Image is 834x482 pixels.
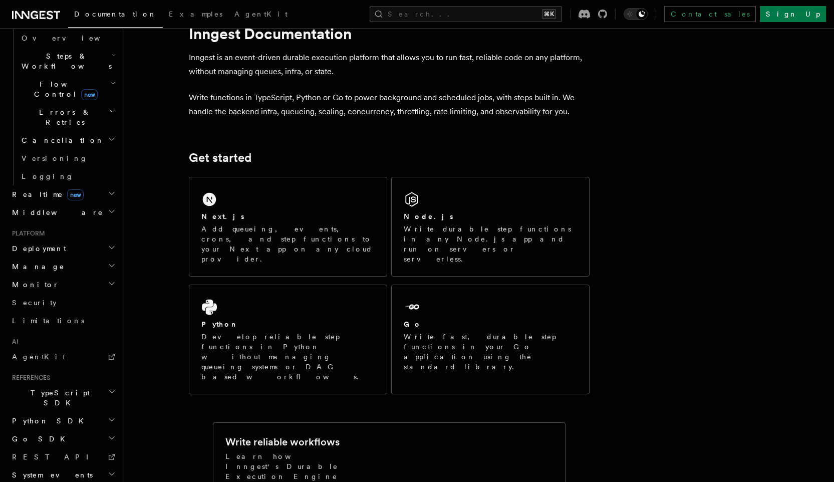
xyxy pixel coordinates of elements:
span: REST API [12,453,97,461]
a: Security [8,294,118,312]
h2: Python [201,319,238,329]
span: Limitations [12,317,84,325]
a: Sign Up [760,6,826,22]
span: Security [12,299,57,307]
span: AgentKit [12,353,65,361]
button: Steps & Workflows [18,47,118,75]
a: Next.jsAdd queueing, events, crons, and step functions to your Next app on any cloud provider. [189,177,387,277]
h2: Write reliable workflows [225,435,340,449]
span: AgentKit [234,10,288,18]
span: Cancellation [18,135,104,145]
a: Examples [163,3,228,27]
button: Realtimenew [8,185,118,203]
span: Steps & Workflows [18,51,112,71]
span: Documentation [74,10,157,18]
span: AI [8,338,19,346]
button: Go SDK [8,430,118,448]
span: Platform [8,229,45,237]
a: Versioning [18,149,118,167]
button: Manage [8,258,118,276]
button: TypeScript SDK [8,384,118,412]
button: Middleware [8,203,118,221]
button: Flow Controlnew [18,75,118,103]
span: Flow Control [18,79,110,99]
span: Monitor [8,280,59,290]
span: Versioning [22,154,88,162]
p: Write fast, durable step functions in your Go application using the standard library. [404,332,577,372]
a: REST API [8,448,118,466]
span: Errors & Retries [18,107,109,127]
span: References [8,374,50,382]
button: Toggle dark mode [624,8,648,20]
a: Documentation [68,3,163,28]
h1: Inngest Documentation [189,25,590,43]
a: Contact sales [664,6,756,22]
h2: Go [404,319,422,329]
p: Write functions in TypeScript, Python or Go to power background and scheduled jobs, with steps bu... [189,91,590,119]
span: new [81,89,98,100]
a: GoWrite fast, durable step functions in your Go application using the standard library. [391,285,590,394]
span: Deployment [8,244,66,254]
button: Deployment [8,239,118,258]
button: Cancellation [18,131,118,149]
a: Logging [18,167,118,185]
span: Examples [169,10,222,18]
a: Limitations [8,312,118,330]
kbd: ⌘K [542,9,556,19]
h2: Next.js [201,211,244,221]
span: Go SDK [8,434,71,444]
span: Overview [22,34,125,42]
span: Python SDK [8,416,90,426]
span: new [67,189,84,200]
span: TypeScript SDK [8,388,108,408]
button: Monitor [8,276,118,294]
p: Add queueing, events, crons, and step functions to your Next app on any cloud provider. [201,224,375,264]
a: Get started [189,151,251,165]
p: Develop reliable step functions in Python without managing queueing systems or DAG based workflows. [201,332,375,382]
span: System events [8,470,93,480]
button: Search...⌘K [370,6,562,22]
a: Node.jsWrite durable step functions in any Node.js app and run on servers or serverless. [391,177,590,277]
a: AgentKit [8,348,118,366]
span: Manage [8,262,65,272]
span: Middleware [8,207,103,217]
h2: Node.js [404,211,453,221]
button: Python SDK [8,412,118,430]
div: Inngest Functions [8,29,118,185]
p: Inngest is an event-driven durable execution platform that allows you to run fast, reliable code ... [189,51,590,79]
a: Overview [18,29,118,47]
p: Write durable step functions in any Node.js app and run on servers or serverless. [404,224,577,264]
span: Realtime [8,189,84,199]
span: Logging [22,172,74,180]
a: AgentKit [228,3,294,27]
a: PythonDevelop reliable step functions in Python without managing queueing systems or DAG based wo... [189,285,387,394]
button: Errors & Retries [18,103,118,131]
